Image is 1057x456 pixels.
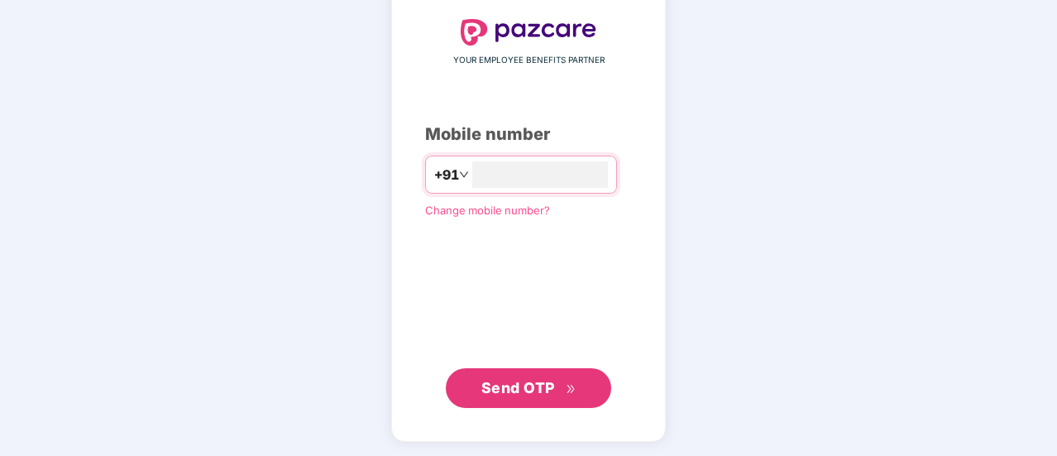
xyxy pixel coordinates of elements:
[566,384,576,395] span: double-right
[453,54,605,67] span: YOUR EMPLOYEE BENEFITS PARTNER
[446,368,611,408] button: Send OTPdouble-right
[481,379,555,396] span: Send OTP
[459,170,469,180] span: down
[461,19,596,46] img: logo
[425,122,632,147] div: Mobile number
[425,204,550,217] a: Change mobile number?
[434,165,459,185] span: +91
